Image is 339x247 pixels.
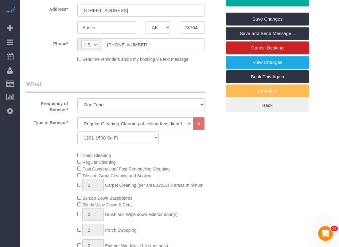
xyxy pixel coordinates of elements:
[226,27,309,40] a: Save and Send Message...
[226,13,309,25] a: Save Changes
[4,6,16,15] img: Automaid Logo
[105,183,203,188] span: Carpet Cleaning (per area 12x12) 3 areas minimum
[82,167,169,171] span: Post Construction/ Post Remodeling Cleaning
[82,173,151,178] span: Tile and Grout Cleaning and Sealing
[21,117,73,126] label: Type of Service *
[26,79,205,93] legend: What
[331,226,338,231] span: 12
[226,70,309,83] a: Book This Again
[82,202,134,207] span: Blinds Wipe Down & Detail.
[105,212,177,217] span: Brush and Wipe down exterior door(s)
[82,57,189,62] span: Send me reminders about my booking via text message
[102,38,205,51] input: Phone*
[226,41,309,54] a: Cancel Booking
[180,21,205,34] input: Zip Code*
[82,160,115,165] span: Regular Cleaning
[226,56,309,69] a: View Changes
[226,99,309,112] a: Back
[318,226,333,241] iframe: Intercom live chat
[21,38,73,47] label: Phone*
[21,98,73,113] label: Frequency of Service *
[77,21,136,34] input: City*
[82,196,132,201] span: Scrubb Down Baseboards
[21,4,73,12] label: Address*
[105,228,136,233] span: Porch Sweeping
[82,153,111,158] span: Deep Cleaning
